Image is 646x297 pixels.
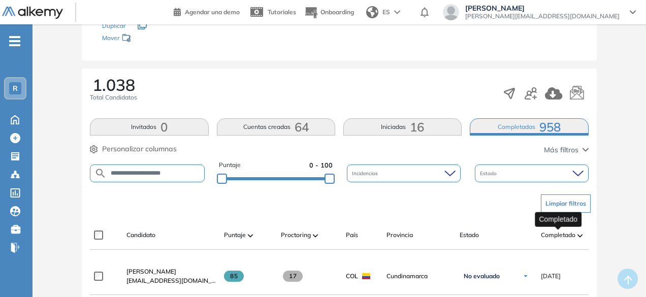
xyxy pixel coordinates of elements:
span: Más filtros [544,145,578,155]
span: Completado [541,230,575,240]
i: - [9,40,20,42]
span: Incidencias [352,170,380,177]
span: [PERSON_NAME] [465,4,620,12]
span: Puntaje [224,230,246,240]
img: arrow [394,10,400,14]
span: 85 [224,271,244,282]
span: Onboarding [320,8,354,16]
span: Estado [480,170,499,177]
img: world [366,6,378,18]
span: 0 - 100 [309,160,333,170]
span: Personalizar columnas [102,144,177,154]
div: Incidencias [347,164,461,182]
button: Onboarding [304,2,354,23]
div: Completado [535,212,582,226]
span: Total Candidatos [90,93,137,102]
span: [PERSON_NAME][EMAIL_ADDRESS][DOMAIN_NAME] [465,12,620,20]
span: COL [346,272,358,281]
img: Ícono de flecha [523,273,529,279]
span: Puntaje [219,160,241,170]
span: [EMAIL_ADDRESS][DOMAIN_NAME] [126,276,216,285]
span: [PERSON_NAME] [126,268,176,275]
button: Personalizar columnas [90,144,177,154]
span: R [13,84,18,92]
img: Logo [2,7,63,19]
img: [missing "en.ARROW_ALT" translation] [248,234,253,237]
span: Agendar una demo [185,8,240,16]
span: Estado [460,230,479,240]
div: Mover [102,29,204,48]
span: 1.038 [92,77,135,93]
span: 17 [283,271,303,282]
button: Invitados0 [90,118,208,136]
button: Completadas958 [470,118,588,136]
img: SEARCH_ALT [94,167,107,180]
span: Candidato [126,230,155,240]
span: Duplicar [102,22,125,29]
img: [missing "en.ARROW_ALT" translation] [577,234,583,237]
div: Estado [475,164,589,182]
button: Iniciadas16 [343,118,462,136]
img: [missing "en.ARROW_ALT" translation] [313,234,318,237]
span: [DATE] [541,272,561,281]
span: No evaluado [464,272,500,280]
a: Agendar una demo [174,5,240,17]
button: Limpiar filtros [541,194,591,213]
span: Proctoring [281,230,311,240]
img: COL [362,273,370,279]
button: Cuentas creadas64 [217,118,335,136]
button: Más filtros [544,145,589,155]
span: Tutoriales [268,8,296,16]
span: Cundinamarca [386,272,451,281]
span: País [346,230,358,240]
a: [PERSON_NAME] [126,267,216,276]
span: ES [382,8,390,17]
span: Provincia [386,230,413,240]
